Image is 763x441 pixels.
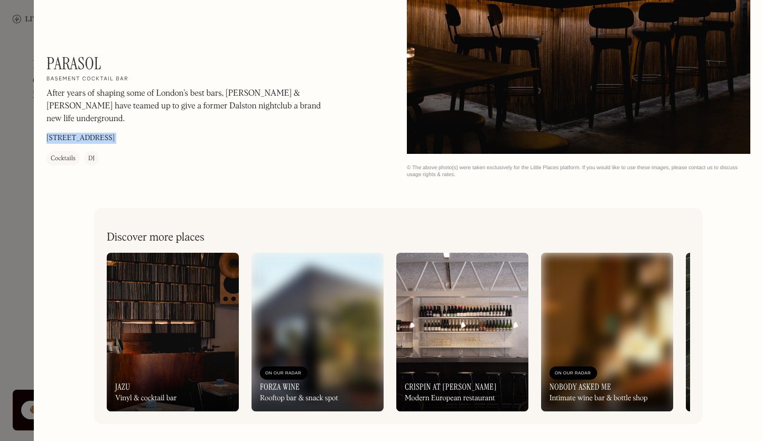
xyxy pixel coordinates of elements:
h2: Basement cocktail bar [46,76,128,83]
div: Vinyl & cocktail bar [115,394,177,403]
div: Modern European restaurant [405,394,495,403]
a: On Our RadarNobody Asked MeIntimate wine bar & bottle shop [541,253,673,411]
div: Intimate wine bar & bottle shop [550,394,648,403]
h1: Parasol [46,53,101,73]
a: JazuVinyl & cocktail bar [107,253,239,411]
h2: Discover more places [107,231,204,244]
div: DJ [88,153,95,164]
h3: Crispin at [PERSON_NAME] [405,382,497,392]
div: On Our Radar [555,368,592,379]
a: On Our RadarForza WineRooftop bar & snack spot [252,253,384,411]
p: After years of shaping some of London’s best bars, [PERSON_NAME] & [PERSON_NAME] have teamed up t... [46,87,332,125]
div: © The above photo(s) were taken exclusively for the Little Places platform. If you would like to ... [407,164,750,178]
div: Cocktails [51,153,76,164]
div: On Our Radar [265,368,302,379]
h3: Nobody Asked Me [550,382,611,392]
a: Crispin at [PERSON_NAME]Modern European restaurant [396,253,528,411]
p: [STREET_ADDRESS] [46,133,115,144]
h3: Forza Wine [260,382,300,392]
h3: Jazu [115,382,130,392]
div: Rooftop bar & snack spot [260,394,338,403]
